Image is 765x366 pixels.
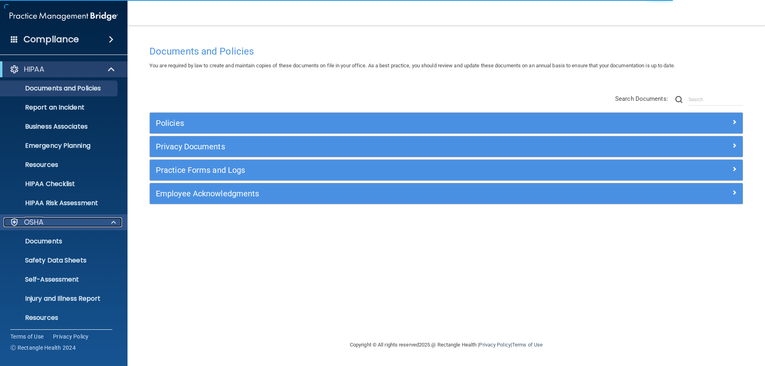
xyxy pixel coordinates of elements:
[156,119,588,127] h5: Policies
[688,94,743,106] input: Search
[5,104,114,112] p: Report an Incident
[5,142,114,150] p: Emergency Planning
[149,63,675,69] span: You are required by law to create and maintain copies of these documents on file in your office. ...
[5,237,114,245] p: Documents
[156,187,737,200] a: Employee Acknowledgments
[10,65,116,74] a: HIPAA
[24,65,44,74] p: HIPAA
[10,217,116,227] a: OSHA
[5,180,114,188] p: HIPAA Checklist
[615,95,668,102] span: Search Documents:
[156,140,737,153] a: Privacy Documents
[149,46,743,57] h4: Documents and Policies
[301,332,592,358] div: Copyright © All rights reserved 2025 @ Rectangle Health | |
[156,166,588,174] h5: Practice Forms and Logs
[156,189,588,198] h5: Employee Acknowledgments
[479,342,510,348] a: Privacy Policy
[5,199,114,207] p: HIPAA Risk Assessment
[10,333,43,341] a: Terms of Use
[24,217,44,227] p: OSHA
[156,142,588,151] h5: Privacy Documents
[5,161,114,169] p: Resources
[24,34,79,45] h4: Compliance
[5,314,114,322] p: Resources
[156,117,737,129] a: Policies
[5,256,114,264] p: Safety Data Sheets
[10,8,118,24] img: PMB logo
[5,295,114,303] p: Injury and Illness Report
[675,96,683,103] img: ic-search.3b580494.png
[512,342,543,348] a: Terms of Use
[5,276,114,284] p: Self-Assessment
[5,84,114,92] p: Documents and Policies
[5,123,114,131] p: Business Associates
[156,164,737,176] a: Practice Forms and Logs
[53,333,89,341] a: Privacy Policy
[10,344,76,352] span: Ⓒ Rectangle Health 2024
